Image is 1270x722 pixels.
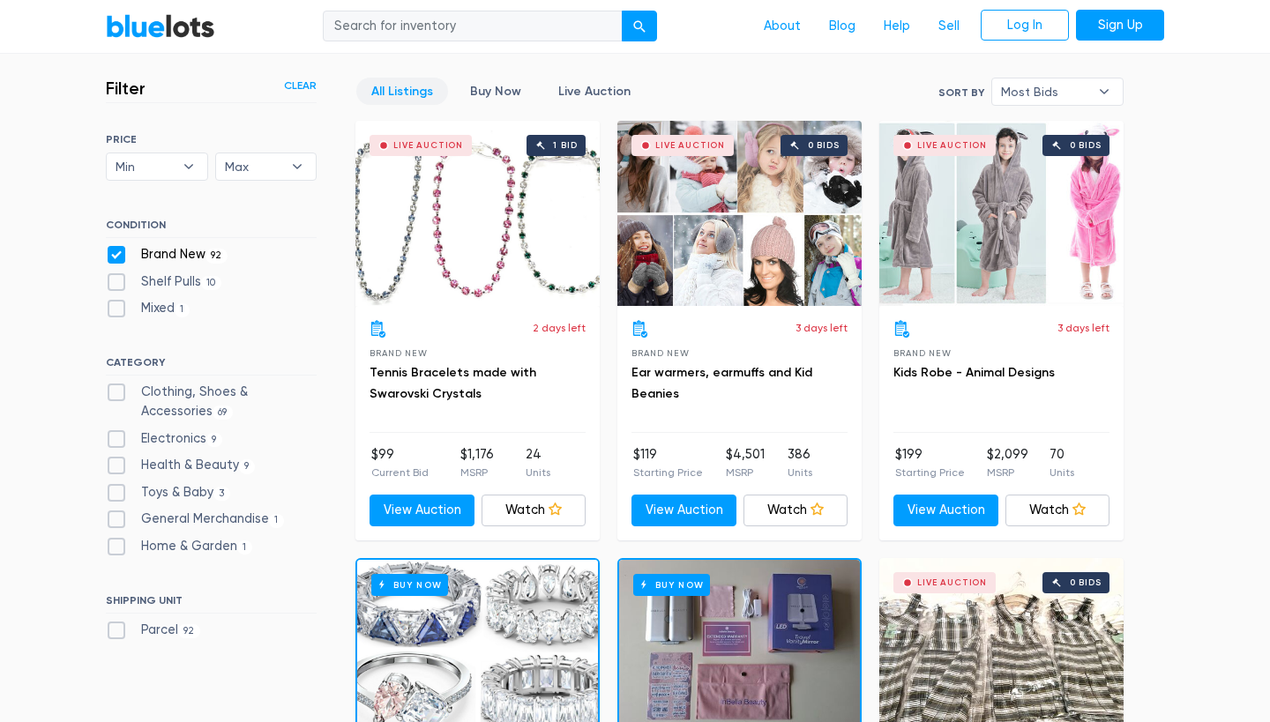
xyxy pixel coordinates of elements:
[917,578,987,587] div: Live Auction
[206,433,222,447] span: 9
[106,299,190,318] label: Mixed
[106,356,317,376] h6: CATEGORY
[788,465,812,480] p: Units
[106,78,146,99] h3: Filter
[178,624,200,638] span: 92
[788,445,812,480] li: 386
[726,445,765,480] li: $4,501
[393,141,463,150] div: Live Auction
[924,10,974,43] a: Sell
[356,78,448,105] a: All Listings
[106,483,230,502] label: Toys & Baby
[655,141,725,150] div: Live Auction
[1057,320,1109,336] p: 3 days left
[370,348,427,358] span: Brand New
[750,10,815,43] a: About
[170,153,207,180] b: ▾
[895,445,965,480] li: $199
[987,465,1028,480] p: MSRP
[893,495,998,526] a: View Auction
[106,383,317,421] label: Clothing, Shoes & Accessories
[323,11,623,42] input: Search for inventory
[106,272,221,292] label: Shelf Pulls
[106,133,317,145] h6: PRICE
[213,406,233,420] span: 69
[893,365,1055,380] a: Kids Robe - Animal Designs
[201,276,221,290] span: 10
[370,495,474,526] a: View Auction
[370,365,536,401] a: Tennis Bracelets made with Swarovski Crystals
[455,78,536,105] a: Buy Now
[106,621,200,640] label: Parcel
[106,456,255,475] label: Health & Beauty
[237,540,252,555] span: 1
[879,121,1124,306] a: Live Auction 0 bids
[796,320,848,336] p: 3 days left
[1086,78,1123,105] b: ▾
[633,465,703,480] p: Starting Price
[460,445,494,480] li: $1,176
[460,465,494,480] p: MSRP
[743,495,848,526] a: Watch
[617,121,862,306] a: Live Auction 0 bids
[482,495,586,526] a: Watch
[225,153,283,180] span: Max
[371,445,429,480] li: $99
[987,445,1028,480] li: $2,099
[526,465,550,480] p: Units
[543,78,646,105] a: Live Auction
[106,537,252,556] label: Home & Garden
[726,465,765,480] p: MSRP
[1050,445,1074,480] li: 70
[239,459,255,473] span: 9
[106,594,317,614] h6: SHIPPING UNIT
[981,10,1069,41] a: Log In
[631,365,812,401] a: Ear warmers, earmuffs and Kid Beanies
[631,495,736,526] a: View Auction
[106,219,317,238] h6: CONDITION
[205,249,228,263] span: 92
[631,348,689,358] span: Brand New
[938,85,984,100] label: Sort By
[533,320,586,336] p: 2 days left
[1070,141,1102,150] div: 0 bids
[284,78,317,93] a: Clear
[355,121,600,306] a: Live Auction 1 bid
[553,141,577,150] div: 1 bid
[893,348,951,358] span: Brand New
[1070,578,1102,587] div: 0 bids
[106,510,284,529] label: General Merchandise
[917,141,987,150] div: Live Auction
[808,141,840,150] div: 0 bids
[175,303,190,317] span: 1
[279,153,316,180] b: ▾
[633,574,710,596] h6: Buy Now
[106,245,228,264] label: Brand New
[526,445,550,480] li: 24
[106,429,222,449] label: Electronics
[269,514,284,528] span: 1
[870,10,924,43] a: Help
[116,153,174,180] span: Min
[1001,78,1089,105] span: Most Bids
[633,445,703,480] li: $119
[1050,465,1074,480] p: Units
[106,13,215,39] a: BlueLots
[1005,495,1110,526] a: Watch
[1076,10,1164,41] a: Sign Up
[213,487,230,501] span: 3
[371,465,429,480] p: Current Bid
[371,574,448,596] h6: Buy Now
[815,10,870,43] a: Blog
[895,465,965,480] p: Starting Price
